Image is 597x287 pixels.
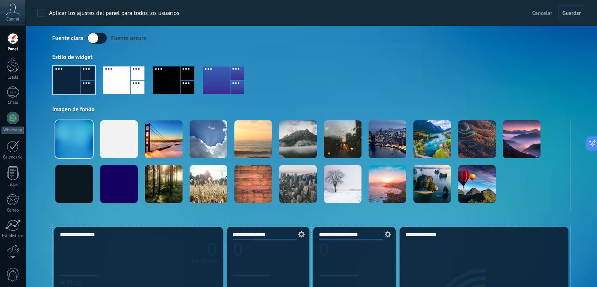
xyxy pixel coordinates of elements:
[52,106,570,113] div: Imagen de fondo
[562,10,581,16] span: Guardar
[6,17,19,22] span: Cuenta
[2,234,24,239] div: Estadísticas
[52,35,83,42] div: Fuente clara
[558,6,585,20] button: Guardar
[529,7,555,19] button: Cancelar
[532,9,552,17] span: Cancelar
[2,75,24,80] div: Leads
[2,47,24,52] div: Panel
[52,53,570,61] div: Estilo de widget
[2,155,24,160] div: Calendario
[2,100,24,105] div: Chats
[111,35,146,42] div: Fuente oscura
[49,9,179,17] div: Aplicar los ajustes del panel para todos los usuarios
[2,127,24,134] div: WhatsApp
[2,182,24,188] div: Listas
[2,208,24,213] div: Correo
